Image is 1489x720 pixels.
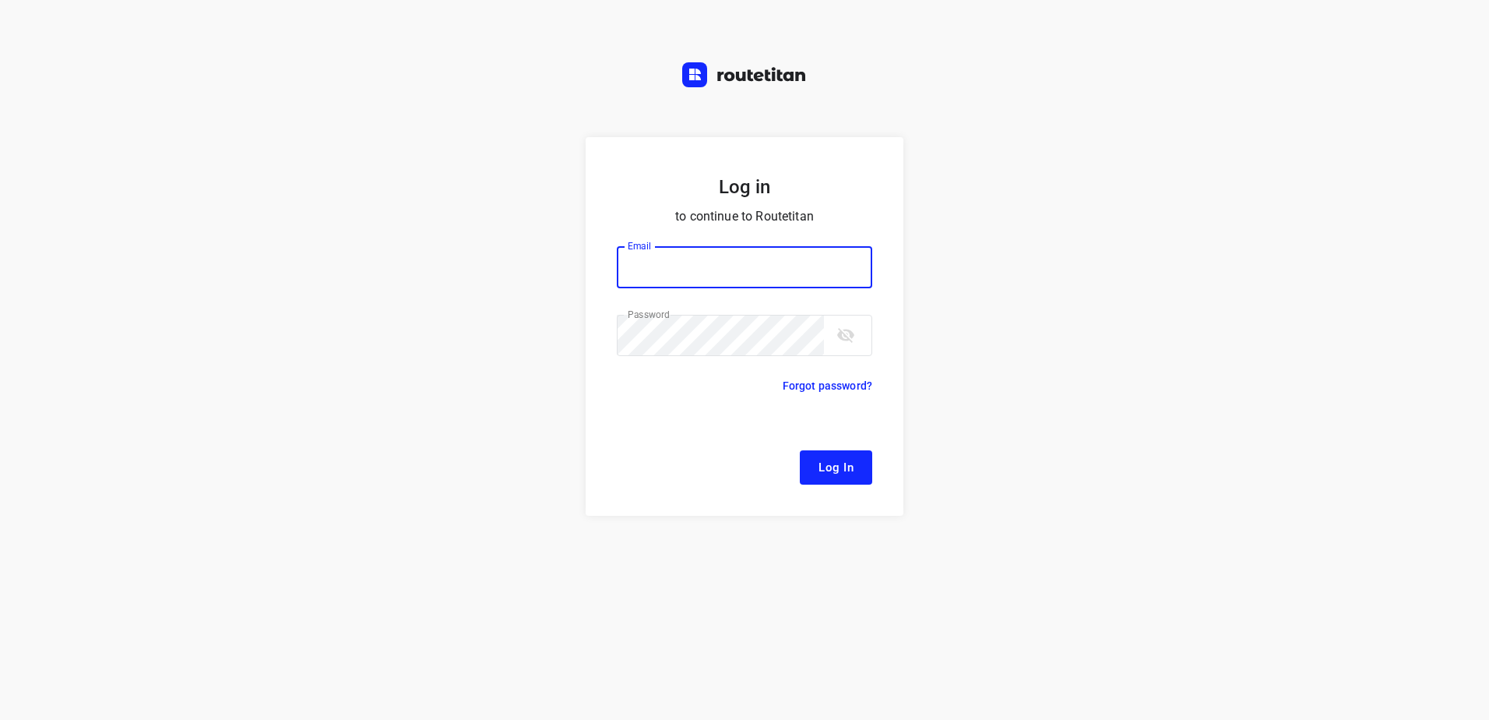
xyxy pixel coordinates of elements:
[830,319,861,351] button: toggle password visibility
[617,175,872,199] h5: Log in
[617,206,872,228] p: to continue to Routetitan
[682,62,807,87] img: Routetitan
[783,376,872,395] p: Forgot password?
[818,457,854,478] span: Log In
[800,450,872,485] button: Log In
